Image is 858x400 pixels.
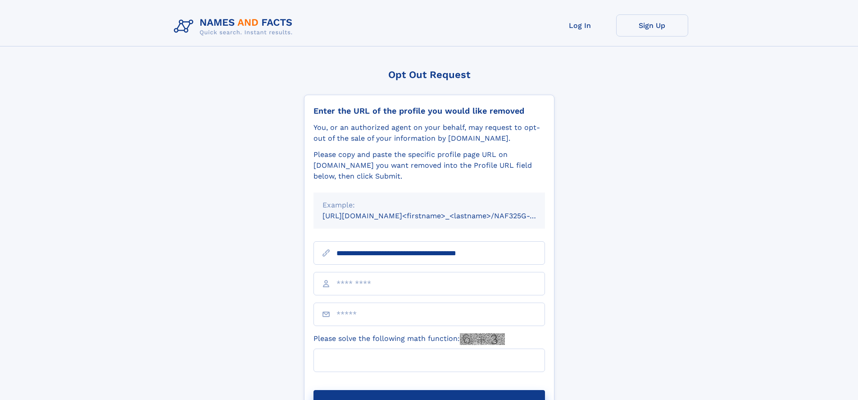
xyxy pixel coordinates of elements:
div: Example: [322,200,536,211]
a: Log In [544,14,616,37]
a: Sign Up [616,14,688,37]
div: Please copy and paste the specific profile page URL on [DOMAIN_NAME] you want removed into the Pr... [313,149,545,182]
small: [URL][DOMAIN_NAME]<firstname>_<lastname>/NAF325G-xxxxxxxx [322,211,562,220]
label: Please solve the following math function: [313,333,505,345]
img: Logo Names and Facts [170,14,300,39]
div: Enter the URL of the profile you would like removed [313,106,545,116]
div: Opt Out Request [304,69,554,80]
div: You, or an authorized agent on your behalf, may request to opt-out of the sale of your informatio... [313,122,545,144]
